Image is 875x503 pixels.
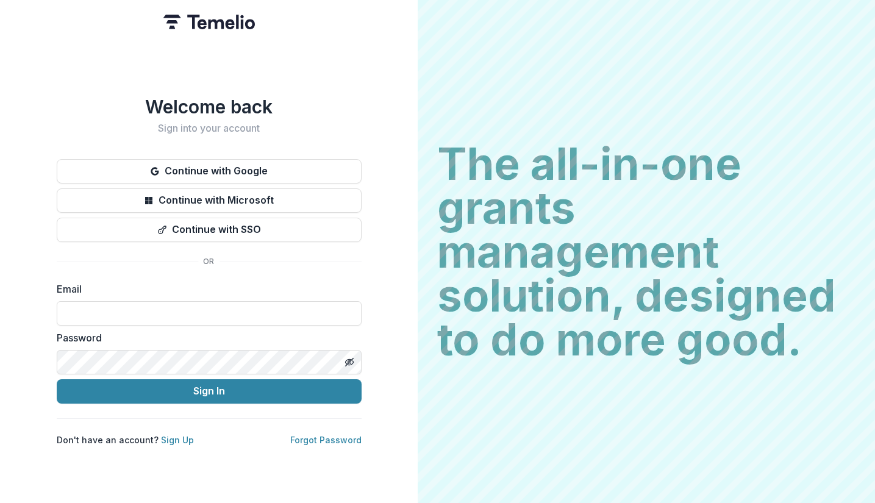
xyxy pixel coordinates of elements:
[57,282,354,296] label: Email
[57,96,362,118] h1: Welcome back
[57,433,194,446] p: Don't have an account?
[57,123,362,134] h2: Sign into your account
[290,435,362,445] a: Forgot Password
[57,218,362,242] button: Continue with SSO
[163,15,255,29] img: Temelio
[340,352,359,372] button: Toggle password visibility
[57,188,362,213] button: Continue with Microsoft
[161,435,194,445] a: Sign Up
[57,379,362,404] button: Sign In
[57,159,362,184] button: Continue with Google
[57,330,354,345] label: Password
